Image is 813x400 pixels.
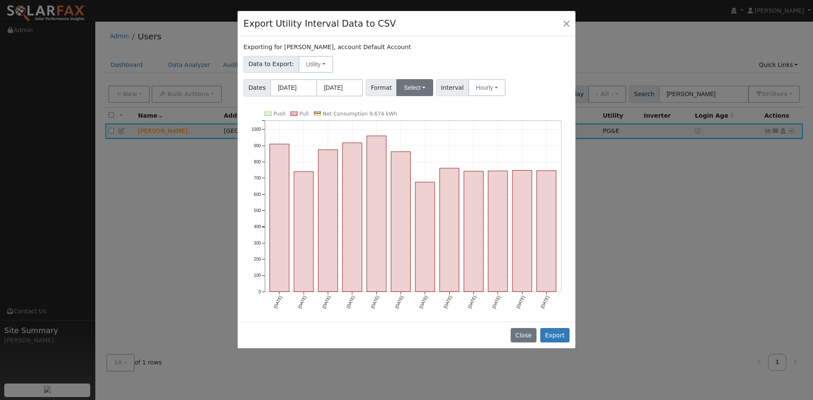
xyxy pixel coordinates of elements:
text: [DATE] [516,295,525,309]
button: Export [540,328,570,342]
h4: Export Utility Interval Data to CSV [243,17,396,30]
text: 300 [254,240,261,245]
text: 0 [259,289,261,294]
button: Hourly [468,79,506,96]
text: [DATE] [370,295,380,309]
button: Close [561,17,572,29]
rect: onclick="" [536,171,556,292]
text: [DATE] [394,295,404,309]
text: Net Consumption 9,674 kWh [323,111,397,117]
rect: onclick="" [367,136,386,292]
text: 800 [254,160,261,164]
rect: onclick="" [488,171,508,292]
span: Interval [436,79,469,96]
text: 100 [254,273,261,278]
text: 500 [254,208,261,213]
rect: onclick="" [440,168,459,292]
text: 1000 [252,127,261,132]
text: [DATE] [321,295,331,309]
text: [DATE] [273,295,283,309]
label: Exporting for [PERSON_NAME], account Default Account [243,43,411,52]
rect: onclick="" [270,144,289,291]
text: 200 [254,257,261,262]
text: [DATE] [346,295,355,309]
rect: onclick="" [391,152,411,291]
text: [DATE] [491,295,501,309]
rect: onclick="" [294,171,313,291]
text: [DATE] [540,295,550,309]
span: Data to Export: [243,56,299,73]
button: Select [396,79,433,96]
text: [DATE] [467,295,477,309]
text: [DATE] [418,295,428,309]
text: Pull [299,111,309,117]
text: Push [274,111,286,117]
span: Format [366,79,397,96]
rect: onclick="" [318,149,338,291]
text: 600 [254,192,261,196]
text: [DATE] [443,295,453,309]
text: 700 [254,176,261,180]
rect: onclick="" [464,171,483,291]
button: Close [511,328,536,342]
text: 900 [254,143,261,148]
text: [DATE] [297,295,307,309]
span: Dates [243,79,271,97]
text: 400 [254,224,261,229]
rect: onclick="" [343,143,362,291]
rect: onclick="" [415,182,435,292]
rect: onclick="" [512,170,532,291]
button: Utility [299,56,333,73]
